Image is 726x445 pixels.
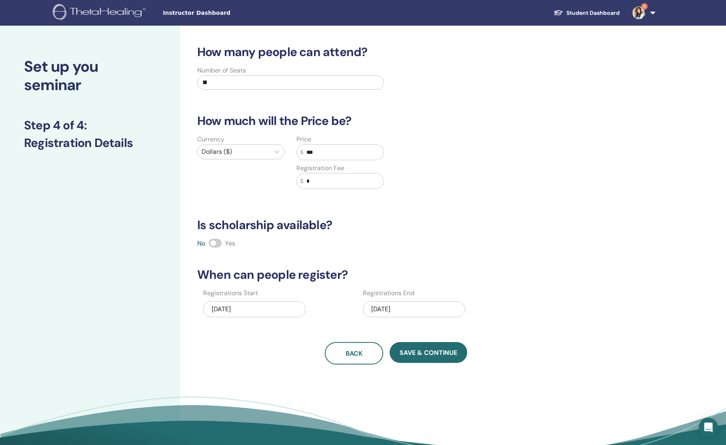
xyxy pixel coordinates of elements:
h2: Set up you seminar [24,58,156,94]
button: Back [325,342,383,364]
span: Instructor Dashboard [163,9,283,17]
label: Registration Fee [296,163,344,173]
label: Currency [197,135,224,144]
span: Save & Continue [400,348,457,357]
span: 6 [641,3,648,10]
h3: How many people can attend? [192,45,600,59]
span: No [197,239,206,248]
span: Yes [225,239,235,248]
div: [DATE] [363,301,465,317]
h3: Step 4 of 4 : [24,118,156,133]
h3: Is scholarship available? [192,218,600,232]
label: Price [296,135,311,144]
label: Registrations Start [203,288,258,298]
img: default.jpg [632,6,645,19]
label: Number of Seats [197,66,246,75]
label: Registrations End [363,288,414,298]
button: Save & Continue [390,342,467,363]
a: Student Dashboard [547,6,626,20]
div: Open Intercom Messenger [699,418,718,437]
div: [DATE] [203,301,306,317]
h3: When can people register? [192,268,600,282]
h3: How much will the Price be? [192,114,600,128]
h3: Registration Details [24,136,156,150]
span: $ [300,148,303,157]
img: graduation-cap-white.svg [554,9,563,16]
span: $ [300,177,303,185]
img: logo.png [53,4,148,22]
span: Back [346,349,362,358]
